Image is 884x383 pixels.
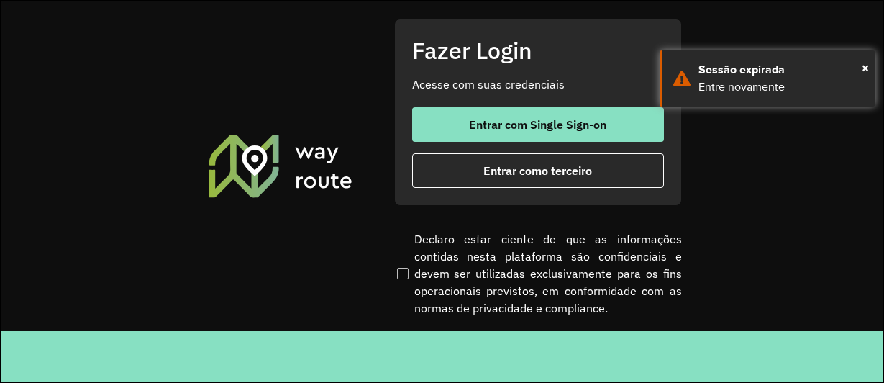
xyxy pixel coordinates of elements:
button: button [412,153,664,188]
div: Entre novamente [698,78,865,96]
span: Entrar como terceiro [483,165,592,176]
span: Entrar com Single Sign-on [469,119,606,130]
span: × [862,57,869,78]
button: Close [862,57,869,78]
button: button [412,107,664,142]
label: Declaro estar ciente de que as informações contidas nesta plataforma são confidenciais e devem se... [394,230,682,317]
p: Acesse com suas credenciais [412,76,664,93]
div: Sessão expirada [698,61,865,78]
img: Roteirizador AmbevTech [206,132,355,199]
h2: Fazer Login [412,37,664,64]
